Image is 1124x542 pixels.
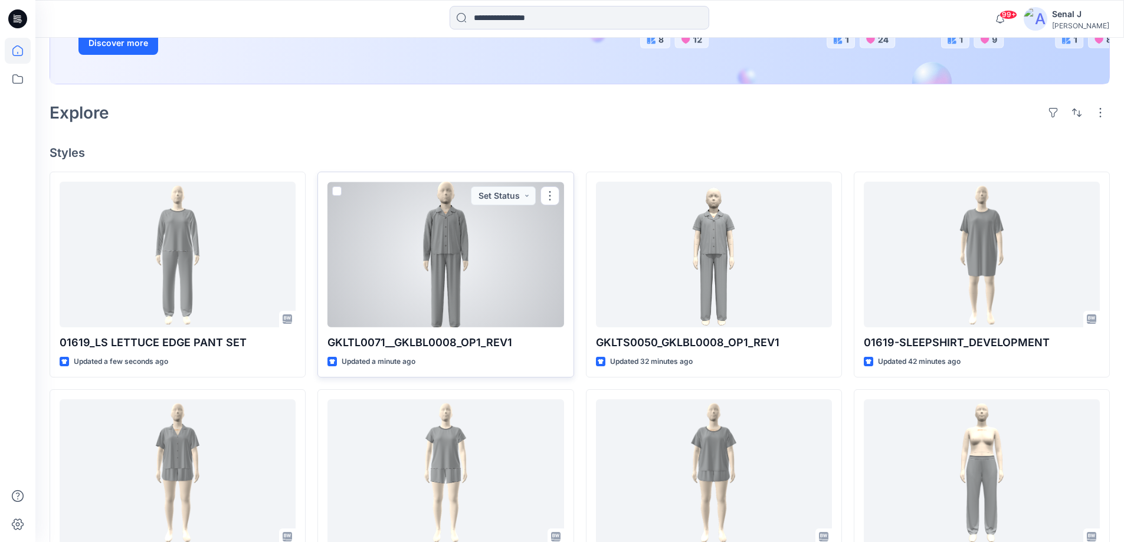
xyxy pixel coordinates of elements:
[342,356,415,368] p: Updated a minute ago
[1052,7,1109,21] div: Senal J
[50,103,109,122] h2: Explore
[596,182,832,327] a: GKLTS0050_GKLBL0008_OP1_REV1
[327,334,563,351] p: GKLTL0071__GKLBL0008_OP1_REV1
[1000,10,1017,19] span: 99+
[864,334,1100,351] p: 01619-SLEEPSHIRT_DEVELOPMENT
[60,334,296,351] p: 01619_LS LETTUCE EDGE PANT SET
[50,146,1110,160] h4: Styles
[78,31,344,55] a: Discover more
[60,182,296,327] a: 01619_LS LETTUCE EDGE PANT SET
[878,356,961,368] p: Updated 42 minutes ago
[864,182,1100,327] a: 01619-SLEEPSHIRT_DEVELOPMENT
[74,356,168,368] p: Updated a few seconds ago
[596,334,832,351] p: GKLTS0050_GKLBL0008_OP1_REV1
[78,31,158,55] button: Discover more
[1052,21,1109,30] div: [PERSON_NAME]
[610,356,693,368] p: Updated 32 minutes ago
[1024,7,1047,31] img: avatar
[327,182,563,327] a: GKLTL0071__GKLBL0008_OP1_REV1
